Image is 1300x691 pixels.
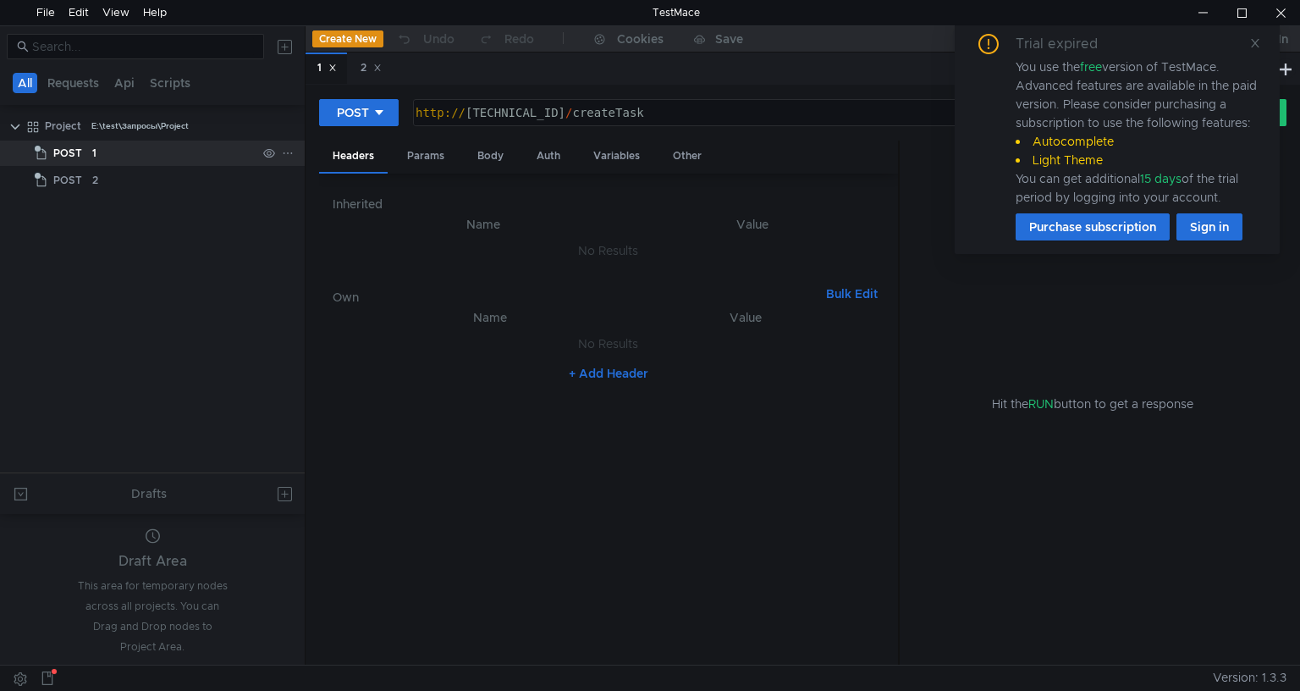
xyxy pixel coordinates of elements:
h6: Own [333,287,819,307]
button: + Add Header [562,363,655,384]
input: Search... [32,37,254,56]
div: Trial expired [1016,34,1118,54]
div: Params [394,141,458,172]
button: Redo [466,26,546,52]
div: You use the version of TestMace. Advanced features are available in the paid version. Please cons... [1016,58,1259,207]
div: 2 [361,59,382,77]
button: Requests [42,73,104,93]
button: All [13,73,37,93]
div: You can get additional of the trial period by logging into your account. [1016,169,1259,207]
div: 1 [317,59,337,77]
div: Drafts [131,484,167,504]
div: Cookies [617,29,664,49]
div: Save [715,33,743,45]
button: Create New [312,30,383,47]
button: Sign in [1176,213,1242,240]
div: Project [45,113,81,139]
div: 2 [92,168,98,193]
h6: Inherited [333,194,884,214]
span: 15 days [1140,171,1182,186]
span: POST [53,141,82,166]
div: Headers [319,141,388,174]
span: free [1080,59,1102,75]
span: Hit the button to get a response [992,395,1193,413]
button: Undo [383,26,466,52]
button: Bulk Edit [819,284,884,304]
nz-embed-empty: No Results [578,336,638,351]
span: Version: 1.3.3 [1213,666,1286,690]
div: Variables [580,141,653,172]
nz-embed-empty: No Results [578,243,638,258]
button: Api [109,73,140,93]
th: Value [620,214,884,235]
div: E:\test\Запросы\Project [91,113,189,139]
div: 1 [92,141,96,166]
span: RUN [1028,396,1054,412]
li: Autocomplete [1016,132,1259,151]
div: POST [337,103,369,122]
button: POST [319,99,399,126]
span: POST [53,168,82,193]
th: Value [620,307,870,328]
button: Purchase subscription [1016,213,1170,240]
th: Name [346,214,620,235]
div: Redo [504,29,534,49]
div: Auth [523,141,574,172]
button: Scripts [145,73,196,93]
div: Undo [423,29,454,49]
li: Light Theme [1016,151,1259,169]
th: Name [360,307,620,328]
div: Other [659,141,715,172]
div: Body [464,141,517,172]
